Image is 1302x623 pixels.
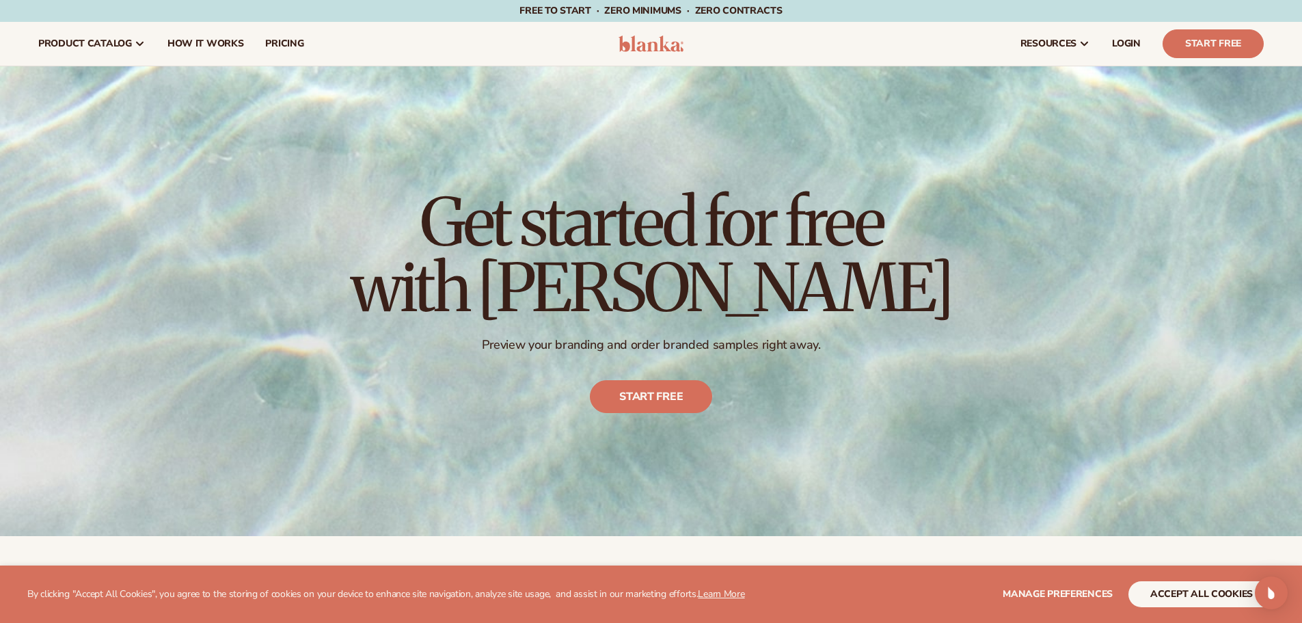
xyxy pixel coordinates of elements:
a: resources [1009,22,1101,66]
p: Preview your branding and order branded samples right away. [351,337,952,353]
a: product catalog [27,22,157,66]
p: By clicking "Accept All Cookies", you agree to the storing of cookies on your device to enhance s... [27,589,745,600]
button: Manage preferences [1003,581,1113,607]
button: accept all cookies [1128,581,1275,607]
span: How It Works [167,38,244,49]
span: Free to start · ZERO minimums · ZERO contracts [519,4,782,17]
a: Start free [590,380,712,413]
a: Learn More [698,587,744,600]
a: How It Works [157,22,255,66]
a: pricing [254,22,314,66]
span: product catalog [38,38,132,49]
span: resources [1020,38,1076,49]
span: Manage preferences [1003,587,1113,600]
span: pricing [265,38,303,49]
a: Start Free [1163,29,1264,58]
h1: Get started for free with [PERSON_NAME] [351,189,952,321]
div: Open Intercom Messenger [1255,576,1288,609]
a: LOGIN [1101,22,1152,66]
img: logo [619,36,683,52]
span: LOGIN [1112,38,1141,49]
